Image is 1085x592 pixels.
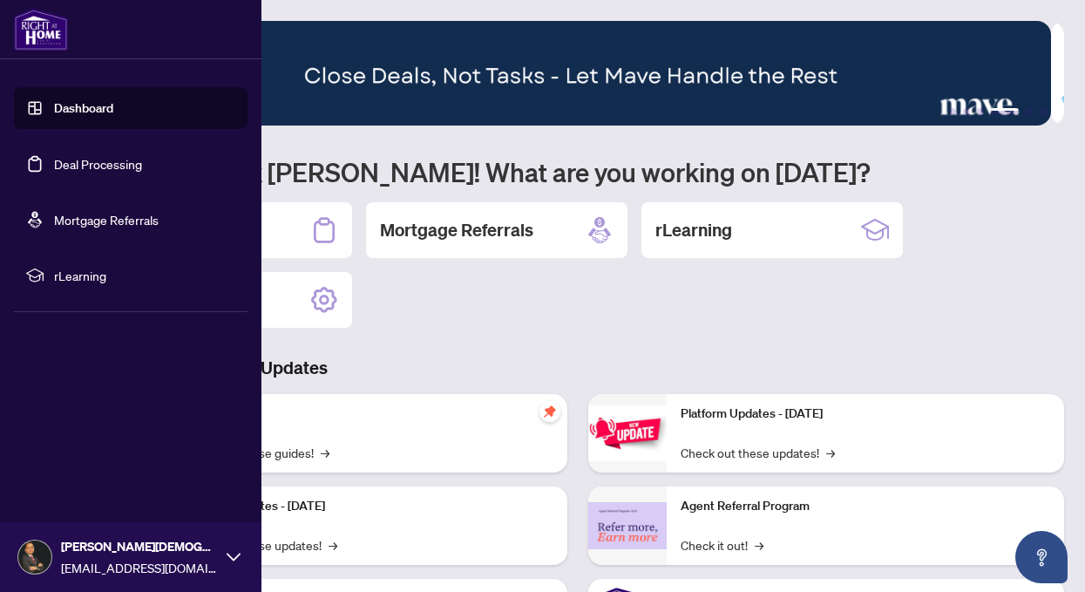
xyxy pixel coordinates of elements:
a: Deal Processing [54,156,142,172]
h2: Mortgage Referrals [380,218,533,242]
img: Slide 3 [91,21,1051,126]
p: Self-Help [183,405,553,424]
span: → [826,443,835,462]
img: Agent Referral Program [588,502,667,550]
button: Open asap [1015,531,1068,583]
button: 3 [977,108,984,115]
button: 2 [963,108,970,115]
h1: Welcome back [PERSON_NAME]! What are you working on [DATE]? [91,155,1064,188]
span: [EMAIL_ADDRESS][DOMAIN_NAME] [61,558,218,577]
p: Platform Updates - [DATE] [681,405,1051,424]
a: Check it out!→ [681,535,763,555]
button: 5 [1026,108,1033,115]
button: 1 [949,108,956,115]
span: [PERSON_NAME][DEMOGRAPHIC_DATA] [61,537,218,556]
span: → [755,535,763,555]
a: Mortgage Referrals [54,212,159,228]
span: pushpin [539,401,560,422]
img: Profile Icon [18,541,51,574]
span: rLearning [54,266,235,285]
span: → [329,535,337,555]
img: logo [14,9,68,51]
button: 4 [991,108,1019,115]
p: Agent Referral Program [681,497,1051,516]
h3: Brokerage & Industry Updates [91,356,1064,380]
button: 6 [1040,108,1047,115]
a: Check out these updates!→ [681,443,835,462]
span: → [321,443,329,462]
p: Platform Updates - [DATE] [183,497,553,516]
img: Platform Updates - June 23, 2025 [588,405,667,460]
a: Dashboard [54,100,113,116]
h2: rLearning [655,218,732,242]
